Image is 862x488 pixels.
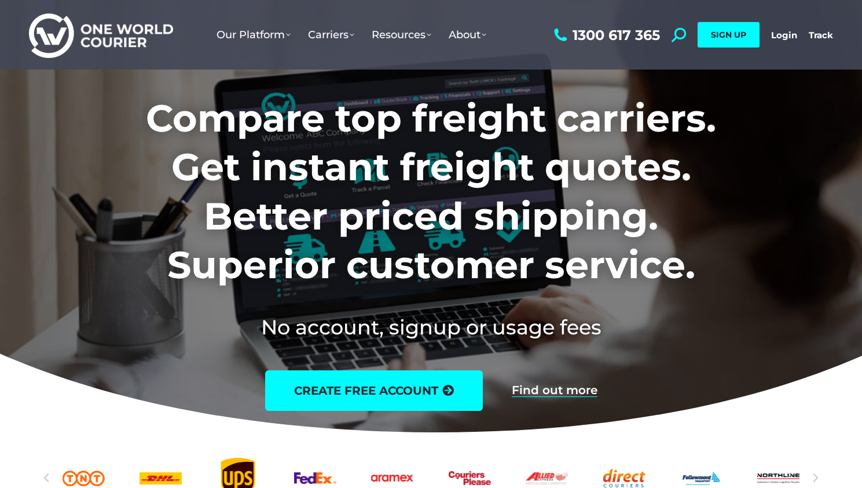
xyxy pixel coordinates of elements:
a: About [440,17,495,53]
a: SIGN UP [698,22,760,48]
h2: No account, signup or usage fees [69,313,793,341]
a: Resources [363,17,440,53]
span: Carriers [308,28,354,41]
a: 1300 617 365 [551,28,660,42]
a: create free account [265,370,483,411]
h1: Compare top freight carriers. Get instant freight quotes. Better priced shipping. Superior custom... [69,94,793,290]
a: Carriers [299,17,363,53]
a: Find out more [512,384,597,397]
span: Our Platform [217,28,291,41]
a: Track [809,30,833,41]
img: One World Courier [29,12,173,59]
a: Our Platform [208,17,299,53]
a: Login [771,30,797,41]
span: About [449,28,486,41]
span: SIGN UP [711,30,746,40]
span: Resources [372,28,431,41]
